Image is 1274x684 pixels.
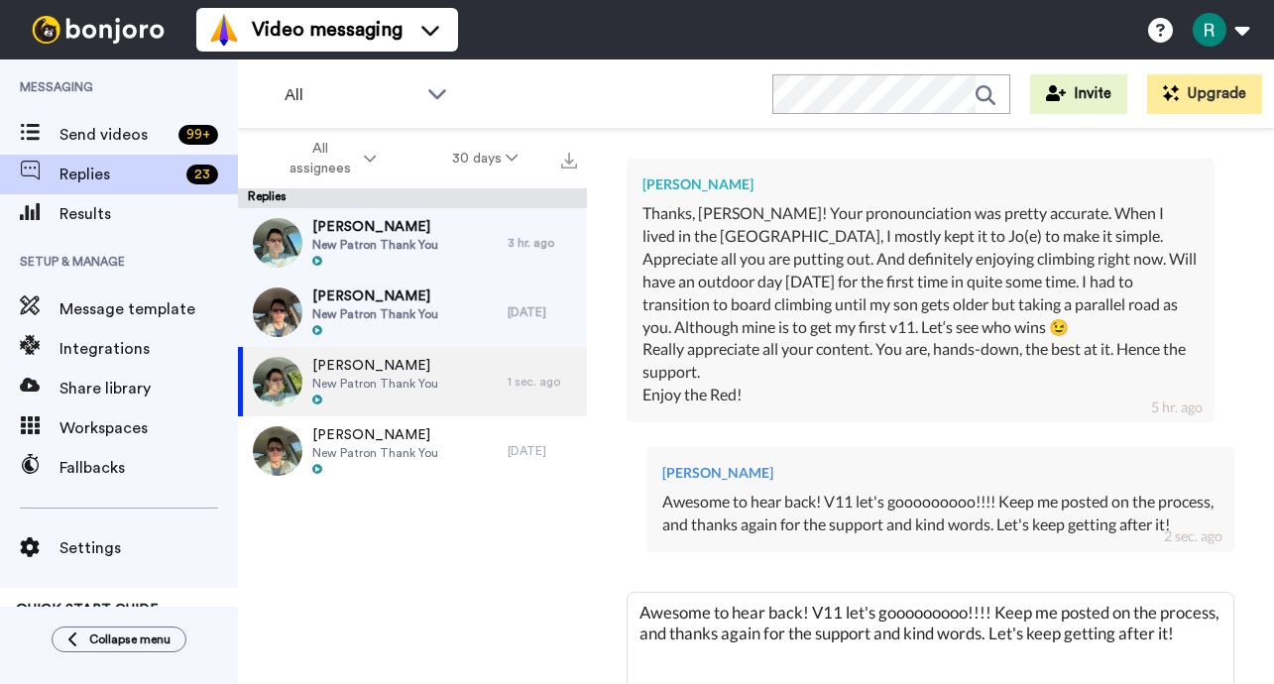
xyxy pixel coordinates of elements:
[508,304,577,320] div: [DATE]
[312,425,438,445] span: [PERSON_NAME]
[59,416,238,440] span: Workspaces
[1151,398,1203,417] div: 5 hr. ago
[59,297,238,321] span: Message template
[642,174,1199,194] div: [PERSON_NAME]
[662,491,1218,536] div: Awesome to hear back! V11 let's gooooooooo!!!! Keep me posted on the process, and thanks again fo...
[238,278,587,347] a: [PERSON_NAME]New Patron Thank You[DATE]
[253,357,302,406] img: 4a96961d-32cd-4080-8cda-502368149f52-thumb.jpg
[312,286,438,306] span: [PERSON_NAME]
[253,426,302,476] img: 5a78c08a-5a65-4b4c-a26d-a9c57f1fa6da-thumb.jpg
[1030,74,1127,114] button: Invite
[238,416,587,486] a: [PERSON_NAME]New Patron Thank You[DATE]
[280,139,360,178] span: All assignees
[59,163,178,186] span: Replies
[508,443,577,459] div: [DATE]
[414,141,556,176] button: 30 days
[24,16,173,44] img: bj-logo-header-white.svg
[642,338,1199,384] div: Really appreciate all your content. You are, hands-down, the best at it. Hence the support.
[1164,526,1222,546] div: 2 sec. ago
[312,445,438,461] span: New Patron Thank You
[16,603,159,617] span: QUICK START GUIDE
[312,356,438,376] span: [PERSON_NAME]
[642,384,1199,406] div: Enjoy the Red!
[1147,74,1262,114] button: Upgrade
[208,14,240,46] img: vm-color.svg
[59,337,238,361] span: Integrations
[642,202,1199,338] div: Thanks, [PERSON_NAME]! Your pronounciation was pretty accurate. When I lived in the [GEOGRAPHIC_D...
[252,16,403,44] span: Video messaging
[186,165,218,184] div: 23
[238,188,587,208] div: Replies
[253,218,302,268] img: e6e04d3d-cd87-4b3f-a9c2-8f380c6074b9-thumb.jpg
[312,306,438,322] span: New Patron Thank You
[89,631,171,647] span: Collapse menu
[59,123,171,147] span: Send videos
[238,208,587,278] a: [PERSON_NAME]New Patron Thank You3 hr. ago
[555,144,583,173] button: Export all results that match these filters now.
[662,463,1218,483] div: [PERSON_NAME]
[59,202,238,226] span: Results
[508,235,577,251] div: 3 hr. ago
[312,217,438,237] span: [PERSON_NAME]
[561,153,577,169] img: export.svg
[285,83,417,107] span: All
[312,237,438,253] span: New Patron Thank You
[59,377,238,400] span: Share library
[59,536,238,560] span: Settings
[238,347,587,416] a: [PERSON_NAME]New Patron Thank You1 sec. ago
[312,376,438,392] span: New Patron Thank You
[508,374,577,390] div: 1 sec. ago
[178,125,218,145] div: 99 +
[52,627,186,652] button: Collapse menu
[242,131,414,186] button: All assignees
[253,287,302,337] img: 5f493cd5-c2ea-4fd4-86d0-59ea932becc2-thumb.jpg
[59,456,238,480] span: Fallbacks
